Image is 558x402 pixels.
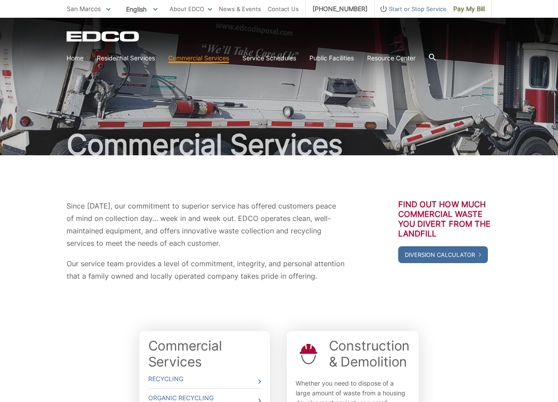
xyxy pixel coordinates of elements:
[242,53,296,63] a: Service Schedules
[398,200,492,239] h3: Find out how much commercial waste you divert from the landfill
[67,130,492,159] h1: Commercial Services
[170,4,212,14] a: About EDCO
[148,370,261,388] a: Recycling
[398,246,488,263] a: Diversion Calculator
[67,200,344,249] p: Since [DATE], our commitment to superior service has offered customers peace of mind on collectio...
[67,53,83,63] a: Home
[268,4,299,14] a: Contact Us
[67,31,140,42] a: EDCD logo. Return to the homepage.
[453,4,485,14] span: Pay My Bill
[367,53,416,63] a: Resource Center
[168,53,229,63] a: Commercial Services
[97,53,155,63] a: Residential Services
[67,257,344,282] p: Our service team provides a level of commitment, integrity, and personal attention that a family ...
[67,5,101,12] span: San Marcos
[119,2,164,16] span: English
[148,338,261,370] a: Commercial Services
[309,53,354,63] a: Public Facilities
[329,338,410,370] a: Construction & Demolition
[219,4,261,14] a: News & Events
